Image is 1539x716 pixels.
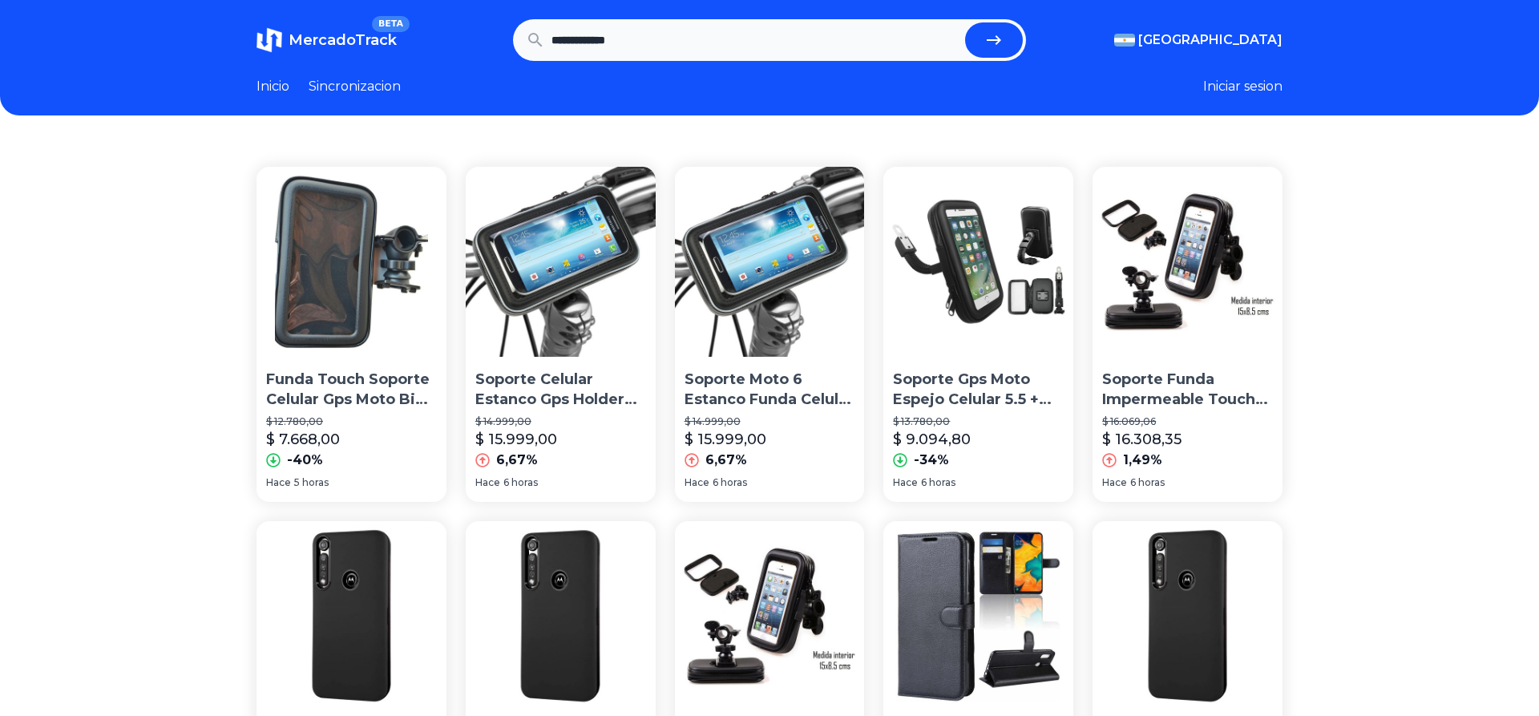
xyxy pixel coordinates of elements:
[475,415,646,428] p: $ 14.999,00
[705,451,747,470] p: 6,67%
[1114,34,1135,47] img: Argentina
[883,167,1073,357] img: Soporte Gps Moto Espejo Celular 5.5 + Funda Touch
[921,476,955,489] span: 6 horas
[1138,30,1282,50] span: [GEOGRAPHIC_DATA]
[256,167,446,502] a: Funda Touch Soporte Celular Gps Moto Bici . ImpermeableFunda Touch Soporte Celular Gps Moto Bici ...
[883,167,1073,502] a: Soporte Gps Moto Espejo Celular 5.5 + Funda TouchSoporte Gps Moto Espejo Celular 5.5 + Funda Touc...
[1093,167,1282,502] a: Soporte Funda Impermeable Touch Celular Y Gps Moto Bici - XpSoporte Funda Impermeable Touch Celul...
[256,27,397,53] a: MercadoTrackBETA
[503,476,538,489] span: 6 horas
[1102,370,1273,410] p: Soporte Funda Impermeable Touch Celular Y Gps Moto Bici - Xp
[266,476,291,489] span: Hace
[266,415,437,428] p: $ 12.780,00
[675,167,865,502] a: Soporte Moto 6 Estanco Funda Celular Bolso Gps Moto LluviaSoporte Moto 6 Estanco Funda Celular Bo...
[893,428,971,451] p: $ 9.094,80
[1093,521,1282,711] img: Funda Alto Impacto Motorola Moto G8 Plus + Glass 9d Full
[1123,451,1162,470] p: 1,49%
[475,476,500,489] span: Hace
[466,167,656,502] a: Soporte Celular Estanco Gps Holder Funda Moto Tenere 250Soporte Celular Estanco Gps Holder Funda ...
[466,167,656,357] img: Soporte Celular Estanco Gps Holder Funda Moto Tenere 250
[685,476,709,489] span: Hace
[685,370,855,410] p: Soporte Moto 6 Estanco Funda Celular Bolso Gps Moto Lluvia
[1093,167,1282,357] img: Soporte Funda Impermeable Touch Celular Y Gps Moto Bici - Xp
[475,428,557,451] p: $ 15.999,00
[675,521,865,711] img: Soporte Funda Impermeable Touch Celular Y Gps Moto Bici - Xp
[466,521,656,711] img: Funda Para Motorola Moto G8 G8 Power
[883,521,1073,711] img: Funda Agenda Flip Cover Motorola Moto One Vision Action
[256,77,289,96] a: Inicio
[309,77,401,96] a: Sincronizacion
[1102,476,1127,489] span: Hace
[675,167,865,357] img: Soporte Moto 6 Estanco Funda Celular Bolso Gps Moto Lluvia
[256,521,446,711] img: Funda Para Motorola Moto G8 Plus Play Power Soft
[294,476,329,489] span: 5 horas
[914,451,949,470] p: -34%
[893,415,1064,428] p: $ 13.780,00
[1102,428,1182,451] p: $ 16.308,35
[713,476,747,489] span: 6 horas
[266,370,437,410] p: Funda Touch Soporte Celular Gps Moto Bici . Impermeable
[256,27,282,53] img: MercadoTrack
[685,415,855,428] p: $ 14.999,00
[1130,476,1165,489] span: 6 horas
[475,370,646,410] p: Soporte Celular Estanco Gps Holder Funda Moto Tenere 250
[287,451,323,470] p: -40%
[1102,415,1273,428] p: $ 16.069,06
[372,16,410,32] span: BETA
[893,370,1064,410] p: Soporte Gps Moto Espejo Celular 5.5 + Funda Touch
[893,476,918,489] span: Hace
[289,31,397,49] span: MercadoTrack
[1203,77,1282,96] button: Iniciar sesion
[266,428,340,451] p: $ 7.668,00
[256,167,446,357] img: Funda Touch Soporte Celular Gps Moto Bici . Impermeable
[685,428,766,451] p: $ 15.999,00
[1114,30,1282,50] button: [GEOGRAPHIC_DATA]
[496,451,538,470] p: 6,67%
